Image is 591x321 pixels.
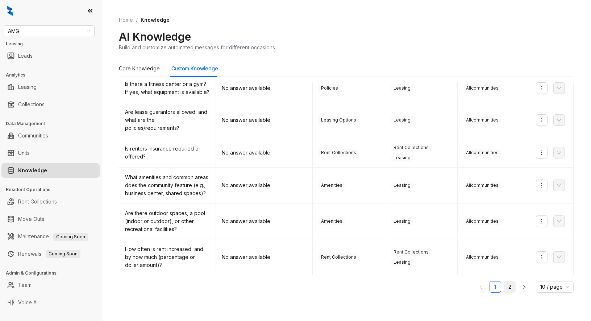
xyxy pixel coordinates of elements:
[539,117,545,123] span: more
[319,149,359,156] span: Rent Collections
[6,72,101,78] h3: Analytics
[391,248,431,256] span: Rent Collections
[141,17,170,23] span: Knowledge
[136,16,138,24] li: /
[536,281,574,293] div: Page Size
[18,247,80,261] a: RenewalsComing Soon
[125,245,210,269] div: How often is rent increased, and by how much (percentage or dollar amount)?
[319,182,345,189] span: Amenities
[490,281,501,293] li: 1
[539,254,545,260] span: more
[1,229,100,244] li: Maintenance
[463,85,501,92] span: All communities
[519,281,530,293] button: right
[319,218,345,225] span: Amenities
[539,150,545,156] span: more
[1,49,100,63] li: Leads
[7,6,13,16] img: logo
[119,30,191,44] h2: AI Knowledge
[540,281,569,292] span: 10 / page
[18,128,48,143] a: Communities
[18,97,45,112] a: Collections
[6,186,101,193] h3: Resident Operations
[539,182,545,188] span: more
[119,65,160,73] div: Core Knowledge
[1,212,100,226] li: Move Outs
[18,278,32,292] a: Team
[18,194,57,209] a: Rent Collections
[522,285,527,289] span: right
[475,281,487,293] button: left
[18,212,44,226] a: Move Outs
[117,16,134,24] a: Home
[6,41,101,47] h3: Leasing
[539,85,545,91] span: more
[475,281,487,293] li: Previous Page
[1,128,100,143] li: Communities
[504,281,516,293] li: 2
[391,218,413,225] span: Leasing
[391,116,413,124] span: Leasing
[319,116,359,124] span: Leasing Options
[171,65,218,73] div: Custom Knowledge
[125,108,210,132] div: Are lease guarantors allowed, and what are the policies/requirements?
[391,182,413,189] span: Leasing
[463,218,501,225] span: All communities
[1,97,100,112] li: Collections
[216,102,313,138] td: No answer available
[18,163,47,178] a: Knowledge
[125,173,210,197] div: What amenities and common areas does the community feature (e.g., business center, shared spaces)?
[125,209,210,233] div: Are there outdoor spaces, a pool (indoor or outdoor), or other recreational facilities?
[18,80,37,94] a: Leasing
[391,85,413,92] span: Leasing
[463,149,501,156] span: All communities
[479,285,483,289] span: left
[216,203,313,239] td: No answer available
[463,116,501,124] span: All communities
[1,295,100,310] li: Voice AI
[1,247,100,261] li: Renewals
[463,182,501,189] span: All communities
[125,145,210,161] div: Is renters insurance required or offered?
[18,49,33,63] a: Leads
[504,281,515,292] a: 2
[391,144,431,151] span: Rent Collections
[216,168,313,203] td: No answer available
[391,259,413,266] span: Leasing
[1,194,100,209] li: Rent Collections
[8,26,90,37] span: AMG
[53,233,88,241] span: Coming Soon
[216,74,313,102] td: No answer available
[319,85,341,92] span: Policies
[125,80,210,96] div: Is there a fitness center or a gym? If yes, what equipment is available?
[319,254,359,261] span: Rent Collections
[1,80,100,94] li: Leasing
[539,218,545,224] span: more
[1,146,100,160] li: Units
[216,239,313,275] td: No answer available
[18,295,38,310] a: Voice AI
[6,270,101,276] h3: Admin & Configurations
[216,138,313,168] td: No answer available
[1,278,100,292] li: Team
[119,44,276,51] div: Build and customize automated messages for different occasions.
[1,163,100,178] li: Knowledge
[46,250,80,258] span: Coming Soon
[18,146,30,160] a: Units
[463,254,501,261] span: All communities
[391,154,413,161] span: Leasing
[490,281,501,292] a: 1
[519,281,530,293] li: Next Page
[6,120,101,127] h3: Data Management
